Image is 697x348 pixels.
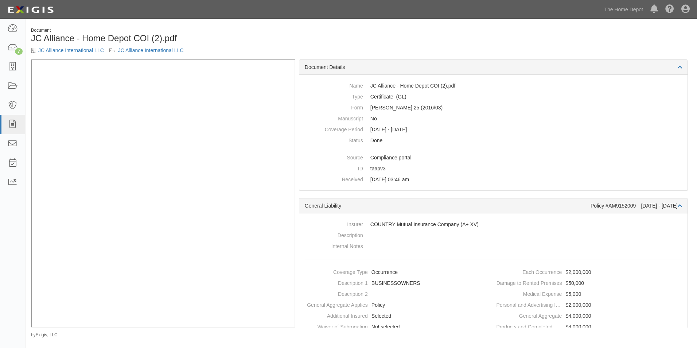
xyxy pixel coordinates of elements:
dt: General Aggregate Applies [302,299,368,309]
dt: Status [305,135,363,144]
dd: $50,000 [496,278,685,289]
dt: Personal and Advertising Injury [496,299,562,309]
dd: [DATE] - [DATE] [305,124,682,135]
div: Document [31,27,356,34]
a: Exigis, LLC [36,332,58,337]
dd: COUNTRY Mutual Insurance Company (A+ XV) [305,219,682,230]
dd: $4,000,000 [496,321,685,332]
dt: Each Occurrence [496,267,562,276]
a: JC Alliance International LLC [118,47,184,53]
div: 7 [15,48,23,55]
dd: Selected [302,310,491,321]
dd: Policy [302,299,491,310]
dt: Coverage Type [302,267,368,276]
dd: Compliance portal [305,152,682,163]
h1: JC Alliance - Home Depot COI (2).pdf [31,34,356,43]
img: logo-5460c22ac91f19d4615b14bd174203de0afe785f0fc80cf4dbbc73dc1793850b.png [5,3,56,16]
dd: General Liability [305,91,682,102]
dd: Occurrence [302,267,491,278]
dt: Insurer [305,219,363,228]
dt: Type [305,91,363,100]
dd: JC Alliance - Home Depot COI (2).pdf [305,80,682,91]
dd: $4,000,000 [496,310,685,321]
dd: Not selected [302,321,491,332]
dd: BUSINESSOWNERS [302,278,491,289]
dt: Form [305,102,363,111]
dd: $5,000 [496,289,685,299]
dd: $2,000,000 [496,267,685,278]
a: JC Alliance International LLC [38,47,104,53]
dd: taapv3 [305,163,682,174]
dd: [PERSON_NAME] 25 (2016/03) [305,102,682,113]
dt: Internal Notes [305,241,363,250]
dt: Additional Insured [302,310,368,320]
dt: Description 2 [302,289,368,298]
dt: Source [305,152,363,161]
dt: Received [305,174,363,183]
dd: [DATE] 03:46 am [305,174,682,185]
div: General Liability [305,202,591,209]
dt: Description [305,230,363,239]
dt: Coverage Period [305,124,363,133]
i: Help Center - Complianz [665,5,674,14]
dt: Products and Completed Operations [496,321,562,330]
dt: Description 1 [302,278,368,287]
dd: No [305,113,682,124]
dt: ID [305,163,363,172]
div: Policy #AM9152009 [DATE] - [DATE] [591,202,682,209]
dt: Damage to Rented Premises [496,278,562,287]
dt: Medical Expense [496,289,562,298]
dt: General Aggregate [496,310,562,320]
dt: Name [305,80,363,89]
div: Document Details [299,60,688,75]
small: by [31,332,58,338]
dt: Manuscript [305,113,363,122]
dd: Done [305,135,682,146]
a: The Home Depot [600,2,647,17]
dt: Waiver of Subrogation [302,321,368,330]
dd: $2,000,000 [496,299,685,310]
